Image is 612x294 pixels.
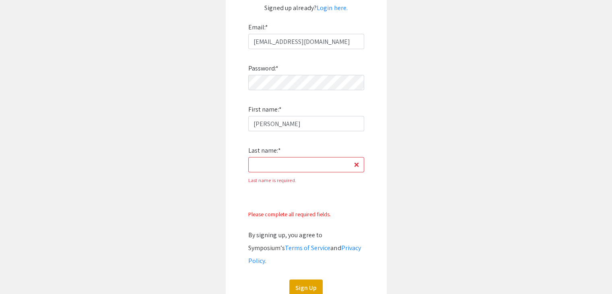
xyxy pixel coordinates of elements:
[285,244,331,252] a: Terms of Service
[317,4,348,12] a: Login here.
[248,229,364,267] div: By signing up, you agree to Symposium’s and .
[248,144,281,157] label: Last name:
[248,208,364,221] div: Please complete all required fields.
[6,258,34,288] iframe: Chat
[248,62,279,75] label: Password:
[248,174,364,187] div: Last name is required.
[234,2,379,14] p: Signed up already?
[248,103,282,116] label: First name:
[248,21,268,34] label: Email:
